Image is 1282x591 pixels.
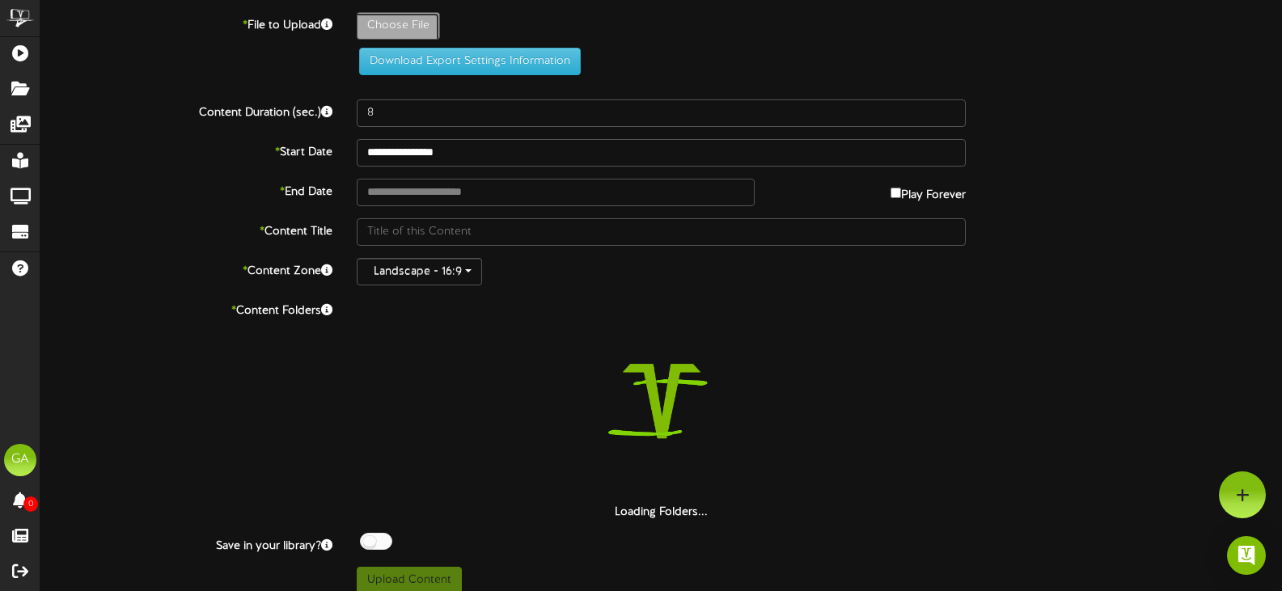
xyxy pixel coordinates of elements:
[359,48,581,75] button: Download Export Settings Information
[28,258,345,280] label: Content Zone
[891,179,966,204] label: Play Forever
[28,298,345,319] label: Content Folders
[28,99,345,121] label: Content Duration (sec.)
[4,444,36,476] div: GA
[357,218,966,246] input: Title of this Content
[1227,536,1266,575] div: Open Intercom Messenger
[615,506,708,518] strong: Loading Folders...
[558,298,765,504] img: loading-spinner-5.png
[23,496,38,512] span: 0
[351,55,581,67] a: Download Export Settings Information
[28,139,345,161] label: Start Date
[357,258,482,285] button: Landscape - 16:9
[28,218,345,240] label: Content Title
[28,179,345,201] label: End Date
[28,12,345,34] label: File to Upload
[28,533,345,555] label: Save in your library?
[891,188,901,198] input: Play Forever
